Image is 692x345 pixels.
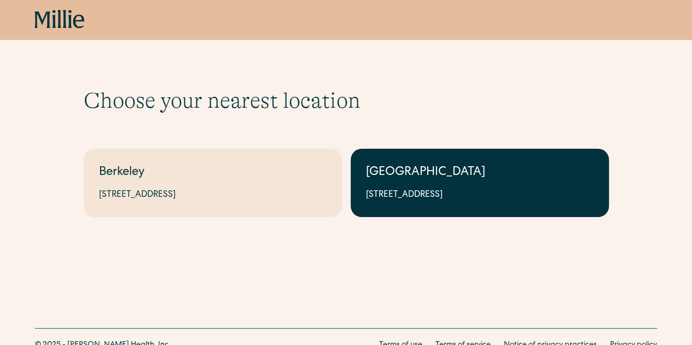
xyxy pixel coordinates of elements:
[366,189,594,202] div: [STREET_ADDRESS]
[351,149,609,217] a: [GEOGRAPHIC_DATA][STREET_ADDRESS]
[99,164,327,182] div: Berkeley
[366,164,594,182] div: [GEOGRAPHIC_DATA]
[99,189,327,202] div: [STREET_ADDRESS]
[84,149,342,217] a: Berkeley[STREET_ADDRESS]
[84,87,609,114] h1: Choose your nearest location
